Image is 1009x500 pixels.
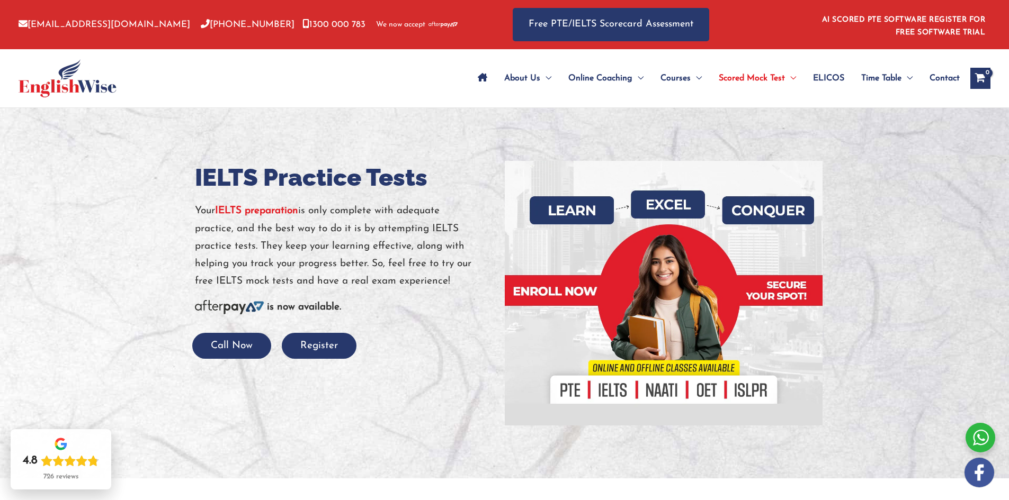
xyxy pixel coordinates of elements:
span: Scored Mock Test [719,60,785,97]
span: Courses [660,60,691,97]
span: Contact [930,60,960,97]
span: Menu Toggle [901,60,913,97]
aside: Header Widget 1 [816,7,990,42]
a: 1300 000 783 [302,20,365,29]
div: 726 reviews [43,472,78,481]
a: Contact [921,60,960,97]
div: 4.8 [23,453,38,468]
div: Rating: 4.8 out of 5 [23,453,99,468]
span: Time Table [861,60,901,97]
a: Register [282,341,356,351]
a: About UsMenu Toggle [496,60,560,97]
a: IELTS preparation [215,206,298,216]
button: Call Now [192,333,271,359]
a: Call Now [192,341,271,351]
p: Your is only complete with adequate practice, and the best way to do it is by attempting IELTS pr... [195,202,497,290]
a: [PHONE_NUMBER] [201,20,294,29]
img: cropped-ew-logo [19,59,117,97]
span: Menu Toggle [540,60,551,97]
span: Menu Toggle [632,60,644,97]
a: ELICOS [805,60,853,97]
span: Menu Toggle [785,60,796,97]
a: CoursesMenu Toggle [652,60,710,97]
span: We now accept [376,20,425,30]
span: About Us [504,60,540,97]
span: Menu Toggle [691,60,702,97]
a: Online CoachingMenu Toggle [560,60,652,97]
a: Free PTE/IELTS Scorecard Assessment [513,8,709,41]
img: white-facebook.png [965,458,994,487]
img: Afterpay-Logo [195,300,264,314]
span: Online Coaching [568,60,632,97]
a: Time TableMenu Toggle [853,60,921,97]
a: [EMAIL_ADDRESS][DOMAIN_NAME] [19,20,190,29]
img: Afterpay-Logo [428,22,458,28]
h1: IELTS Practice Tests [195,161,497,194]
button: Register [282,333,356,359]
a: Scored Mock TestMenu Toggle [710,60,805,97]
span: ELICOS [813,60,844,97]
a: AI SCORED PTE SOFTWARE REGISTER FOR FREE SOFTWARE TRIAL [822,16,986,37]
a: View Shopping Cart, empty [970,68,990,89]
nav: Site Navigation: Main Menu [469,60,960,97]
b: is now available. [267,302,341,312]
